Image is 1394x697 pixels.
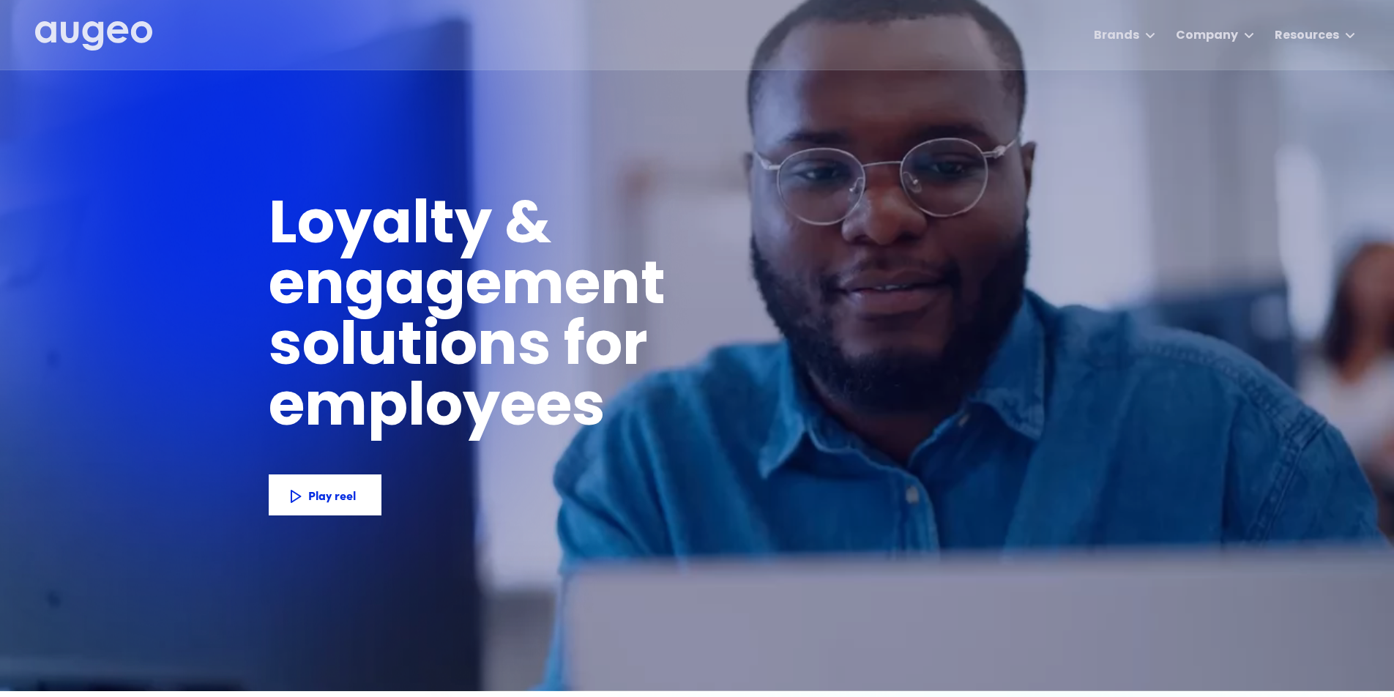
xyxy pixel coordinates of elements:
[269,474,381,515] a: Play reel
[1176,27,1238,45] div: Company
[35,21,152,52] a: home
[1275,27,1339,45] div: Resources
[269,379,631,440] h1: employees
[35,21,152,51] img: Augeo's full logo in white.
[269,197,901,379] h1: Loyalty & engagement solutions for
[1094,27,1139,45] div: Brands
